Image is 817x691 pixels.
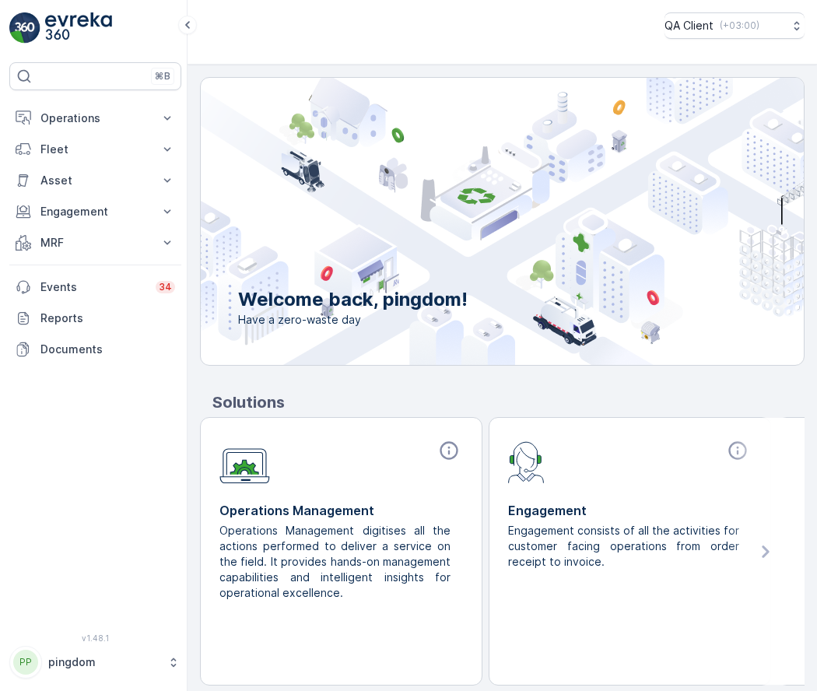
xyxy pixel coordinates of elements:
[219,501,463,520] p: Operations Management
[219,523,451,601] p: Operations Management digitises all the actions performed to deliver a service on the field. It p...
[155,70,170,82] p: ⌘B
[13,650,38,675] div: PP
[9,272,181,303] a: Events34
[48,654,160,670] p: pingdom
[212,391,805,414] p: Solutions
[40,235,150,251] p: MRF
[45,12,112,44] img: logo_light-DOdMpM7g.png
[40,173,150,188] p: Asset
[238,287,468,312] p: Welcome back, pingdom!
[131,78,804,365] img: city illustration
[9,196,181,227] button: Engagement
[219,440,270,484] img: module-icon
[9,633,181,643] span: v 1.48.1
[9,646,181,679] button: PPpingdom
[159,281,172,293] p: 34
[9,303,181,334] a: Reports
[9,334,181,365] a: Documents
[9,12,40,44] img: logo
[508,501,752,520] p: Engagement
[9,103,181,134] button: Operations
[508,523,739,570] p: Engagement consists of all the activities for customer facing operations from order receipt to in...
[664,18,714,33] p: QA Client
[9,134,181,165] button: Fleet
[40,342,175,357] p: Documents
[9,227,181,258] button: MRF
[238,312,468,328] span: Have a zero-waste day
[664,12,805,39] button: QA Client(+03:00)
[508,440,545,483] img: module-icon
[9,165,181,196] button: Asset
[40,279,146,295] p: Events
[40,204,150,219] p: Engagement
[40,142,150,157] p: Fleet
[40,310,175,326] p: Reports
[720,19,759,32] p: ( +03:00 )
[40,110,150,126] p: Operations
